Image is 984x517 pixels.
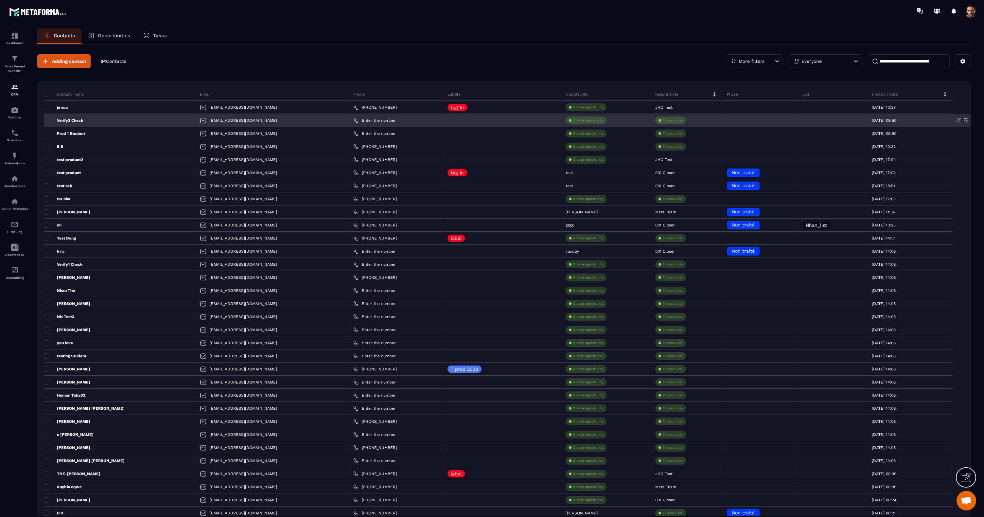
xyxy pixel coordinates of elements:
p: To associate [663,393,683,398]
p: B B [44,510,63,516]
p: [PERSON_NAME] [44,209,90,215]
p: T prod 2509 [451,367,478,371]
p: label [451,472,462,476]
p: Create opportunity [573,485,603,489]
p: 001 Closer [655,184,675,188]
p: Create opportunity [573,498,603,502]
p: Create opportunity [573,393,603,398]
a: formationformationCRM [2,78,28,101]
p: tag 1n [451,105,464,110]
a: formationformationDashboard [2,27,28,50]
p: To associate [663,341,683,345]
p: [DATE] 14:17 [872,236,895,241]
p: Create opportunity [573,314,603,319]
p: To associate [663,131,683,136]
p: Create opportunity [573,131,603,136]
p: 001 Closer [655,498,675,502]
span: Non traité [732,170,755,175]
p: Create opportunity [573,157,603,162]
p: [DATE] 14:08 [872,354,896,358]
img: formation [11,32,19,40]
p: test seb [44,183,72,188]
p: Scheduler [2,138,28,142]
p: test product [44,170,81,175]
p: [DATE] 00:39 [872,485,896,489]
p: Assistant AI [2,253,28,257]
p: Phase [727,92,738,97]
p: Nhan_list [806,223,827,227]
p: [DATE] 17:04 [872,157,896,162]
p: Responsible [655,92,678,97]
p: [DATE] 14:08 [872,288,896,293]
p: [DATE] 14:08 [872,458,896,463]
a: [PHONE_NUMBER] [353,157,397,162]
a: [PHONE_NUMBER] [353,366,397,372]
p: [DATE] 14:08 [872,419,896,424]
p: k nv [44,249,65,254]
p: Dashboard [2,41,28,45]
p: Create opportunity [573,419,603,424]
p: Sales Funnel Website [2,64,28,73]
p: Phone [353,92,365,97]
a: Opportunities [81,28,137,44]
p: To associate [663,262,683,267]
a: Contacts [37,28,81,44]
p: [PERSON_NAME] [44,275,90,280]
p: Prod 1 Student [44,131,85,136]
p: Create opportunity [573,406,603,411]
p: nh [44,223,61,228]
p: gggg [566,223,573,227]
p: Create opportunity [573,301,603,306]
p: [DATE] 17:03 [872,170,896,175]
p: [DATE] 14:08 [872,301,896,306]
p: Create opportunity [573,445,603,450]
img: email [11,221,19,228]
p: To associate [663,406,683,411]
a: [PHONE_NUMBER] [353,419,397,424]
span: Non traité [732,183,755,188]
p: [PERSON_NAME] [44,301,90,306]
p: To associate [663,197,683,201]
p: To associate [663,354,683,358]
p: Creation date [872,92,898,97]
div: Mở cuộc trò chuyện [957,491,976,510]
p: [DATE] 14:08 [872,341,896,345]
p: Human Talia02 [44,393,85,398]
p: [DATE] 14:08 [872,406,896,411]
a: schedulerschedulerScheduler [2,124,28,147]
a: [PHONE_NUMBER] [353,484,397,490]
p: To associate [663,288,683,293]
a: [PHONE_NUMBER] [353,497,397,503]
p: Verify1 Check [44,262,82,267]
span: Non traité [732,248,755,254]
p: Create opportunity [573,380,603,384]
p: To associate [663,328,683,332]
p: Create opportunity [573,354,603,358]
p: E-mailing [2,230,28,234]
p: [PERSON_NAME] [44,497,90,503]
a: Tasks [137,28,173,44]
p: More filters [739,59,764,63]
p: Opportunities [98,33,130,39]
p: CRM [2,93,28,96]
p: [PERSON_NAME] [566,511,598,515]
p: c [PERSON_NAME] [44,432,94,437]
p: [DATE] 14:08 [872,380,896,384]
a: accountantaccountantAccounting [2,261,28,284]
p: JHO Test [655,157,673,162]
a: [PHONE_NUMBER] [353,510,397,516]
p: To associate [663,419,683,424]
p: [PERSON_NAME] [44,380,90,385]
span: Non traité [732,510,755,515]
p: Opportunity [566,92,589,97]
p: you love [44,340,73,346]
a: [PHONE_NUMBER] [353,170,397,175]
p: Accounting [2,276,28,279]
a: [PHONE_NUMBER] [353,236,397,241]
p: [PERSON_NAME] [PERSON_NAME] [44,458,125,463]
a: [PHONE_NUMBER] [353,209,397,215]
p: [PERSON_NAME] [44,419,90,424]
p: 001 Closer [655,223,675,227]
img: automations [11,152,19,160]
p: 34 [100,58,126,64]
